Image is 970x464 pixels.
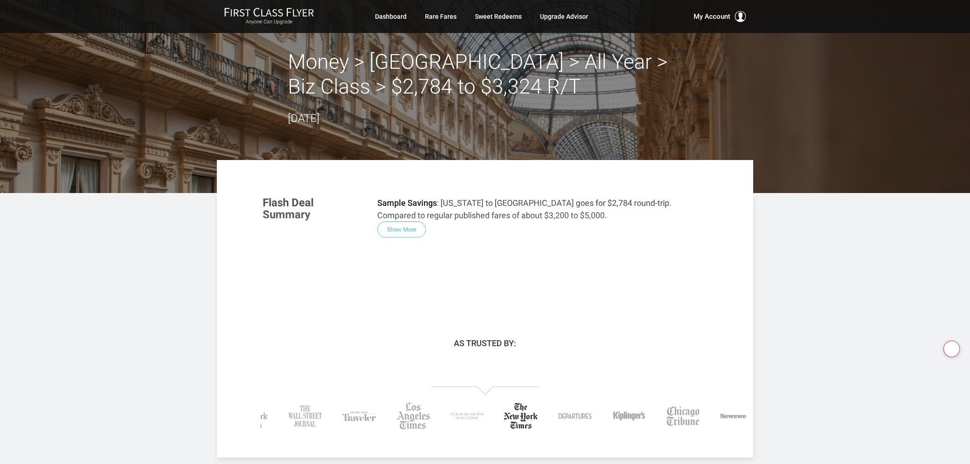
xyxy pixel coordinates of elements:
[224,7,314,17] img: First Class Flyer
[611,411,647,421] img: fcf_kiplingers_logo.svg
[233,402,269,430] img: fcf_new_york_times_logo.svg
[287,403,323,428] img: fcf_wall_street_journal_logo.svg
[449,411,485,421] img: fcf_four_seasons_logo.svg
[377,197,707,221] p: : [US_STATE] to [GEOGRAPHIC_DATA] goes for $2,784 round-trip. Compared to regular published fares...
[263,197,364,221] h3: Flash Deal Summary
[425,8,457,25] a: Rare Fares
[224,7,314,26] a: First Class FlyerAnyone Can Upgrade
[503,402,539,430] img: fcf_new_york_times_logo.svg
[719,411,755,421] img: fcf_newsweek_logo.svg
[395,402,431,430] img: fcf_los_angeles_times_logo.svg
[224,19,314,25] small: Anyone Can Upgrade
[694,11,730,22] span: My Account
[475,8,522,25] a: Sweet Redeems
[375,8,407,25] a: Dashboard
[540,8,588,25] a: Upgrade Advisor
[377,198,437,208] strong: Sample Savings
[288,112,320,125] time: [DATE]
[694,11,746,22] button: My Account
[342,409,377,423] img: fcf_conde_nast_logo.svg
[557,411,593,421] img: fcf_departures_logo.svg
[217,339,753,348] h3: As Trusted By:
[665,405,701,427] img: fcf_chicago_tribune_logo.svg
[288,50,682,99] h2: Money > [GEOGRAPHIC_DATA] > All Year > Biz Class > $2,784 to $3,324 R/T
